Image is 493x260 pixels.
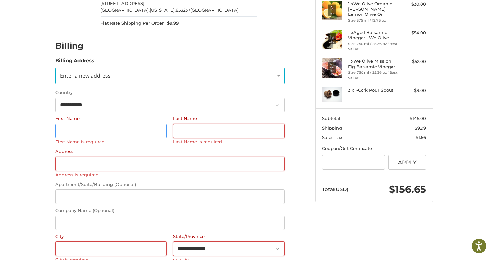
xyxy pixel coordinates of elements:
[164,20,179,27] span: $9.99
[322,145,426,152] div: Coupon/Gift Certificate
[101,7,150,13] span: [GEOGRAPHIC_DATA],
[322,155,385,170] input: Gift Certificate or Coupon Code
[150,7,176,13] span: [US_STATE],
[415,125,426,130] span: $9.99
[348,70,398,81] li: Size 750 ml / 25.36 oz *Best Value!
[348,41,398,52] li: Size 750 ml / 25.36 oz *Best Value!
[348,58,398,69] h4: 1 x We Olive Mission Fig Balsamic Vinegar
[9,10,74,15] p: We're away right now. Please check back later!
[400,58,426,65] div: $52.00
[389,183,426,195] span: $156.65
[101,20,164,27] span: Flat Rate Shipping Per Order
[55,233,167,240] label: City
[348,18,398,23] li: Size 375 ml / 12.75 oz
[322,186,348,192] span: Total (USD)
[190,7,239,13] span: [GEOGRAPHIC_DATA]
[173,139,284,144] label: Last Name is required
[101,1,144,6] span: [STREET_ADDRESS]
[348,87,398,93] h4: 3 x T-Cork Pour Spout
[416,135,426,140] span: $1.66
[60,72,111,79] span: Enter a new address
[173,115,284,122] label: Last Name
[114,182,136,187] small: (Optional)
[176,7,190,13] span: 85323 /
[55,148,285,155] label: Address
[388,155,426,170] button: Apply
[322,135,342,140] span: Sales Tax
[400,30,426,36] div: $54.00
[55,89,285,96] label: Country
[173,233,284,240] label: State/Province
[55,181,285,188] label: Apartment/Suite/Building
[55,57,94,68] legend: Billing Address
[55,172,285,177] label: Address is required
[55,139,167,144] label: First Name is required
[55,115,167,122] label: First Name
[410,116,426,121] span: $145.00
[400,1,426,8] div: $30.00
[55,41,94,51] h2: Billing
[55,207,285,214] label: Company Name
[322,116,340,121] span: Subtotal
[93,208,114,213] small: (Optional)
[348,1,398,17] h4: 1 x We Olive Organic [PERSON_NAME] Lemon Olive Oil
[55,68,285,84] a: Enter or select a different address
[400,87,426,94] div: $9.00
[348,30,398,41] h4: 1 x Aged Balsamic Vinegar | We Olive
[322,125,342,130] span: Shipping
[76,9,84,16] button: Open LiveChat chat widget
